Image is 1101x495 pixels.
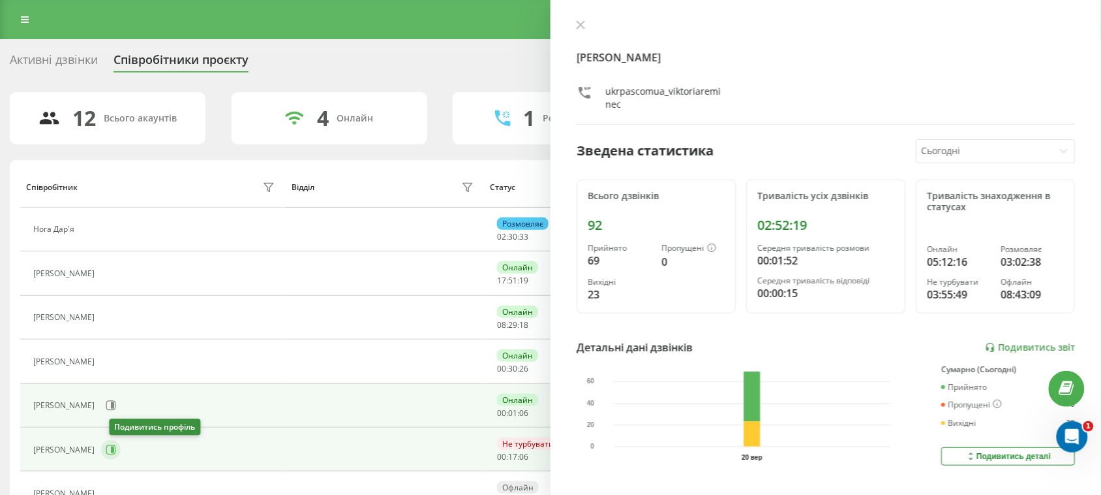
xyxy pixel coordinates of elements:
[497,261,538,274] div: Онлайн
[1001,278,1064,287] div: Офлайн
[497,276,528,285] div: : :
[1066,419,1075,428] div: 23
[605,85,725,111] div: ukrpascomua_viktoriareminec
[33,313,98,322] div: [PERSON_NAME]
[757,191,894,202] div: Тривалість усіх дзвінків
[588,287,651,302] div: 23
[519,275,528,286] span: 19
[927,245,990,254] div: Онлайн
[519,363,528,374] span: 26
[33,225,78,234] div: Нога Дар'я
[587,422,595,429] text: 20
[941,365,1075,374] div: Сумарно (Сьогодні)
[927,254,990,270] div: 05:12:16
[588,191,725,202] div: Всього дзвінків
[497,321,528,330] div: : :
[33,401,98,410] div: [PERSON_NAME]
[104,113,177,124] div: Всього акаунтів
[508,407,517,419] span: 01
[965,451,1051,462] div: Подивитись деталі
[941,447,1075,466] button: Подивитись деталі
[497,275,506,286] span: 17
[927,287,990,302] div: 03:55:49
[497,407,506,419] span: 00
[497,319,506,330] span: 08
[497,217,549,230] div: Розмовляє
[519,319,528,330] span: 18
[985,342,1075,353] a: Подивитись звіт
[927,191,1064,213] div: Тривалість знаходження в статусах
[33,357,98,366] div: [PERSON_NAME]
[497,409,528,418] div: : :
[927,278,990,287] div: Не турбувати
[757,285,894,301] div: 00:00:15
[588,244,651,253] div: Прийнято
[497,364,528,374] div: : :
[497,231,506,242] span: 02
[113,53,249,73] div: Співробітники проєкту
[587,378,595,385] text: 60
[577,50,1075,65] h4: [PERSON_NAME]
[588,278,651,287] div: Вихідні
[661,244,725,254] div: Пропущені
[1083,421,1094,432] span: 1
[497,232,528,242] div: : :
[587,400,595,407] text: 40
[317,106,329,131] div: 4
[1057,421,1088,453] iframe: Intercom live chat
[497,453,528,462] div: : :
[1001,254,1064,270] div: 03:02:38
[73,106,97,131] div: 12
[497,306,538,318] div: Онлайн
[519,231,528,242] span: 33
[337,113,373,124] div: Онлайн
[508,451,517,462] span: 17
[519,407,528,419] span: 06
[941,383,987,392] div: Прийнято
[757,276,894,285] div: Середня тривалість відповіді
[1001,287,1064,302] div: 08:43:09
[26,183,78,192] div: Співробітник
[742,454,762,461] text: 20 вер
[490,183,516,192] div: Статус
[543,113,607,124] div: Розмовляють
[33,269,98,278] div: [PERSON_NAME]
[497,363,506,374] span: 00
[524,106,535,131] div: 1
[292,183,314,192] div: Відділ
[941,400,1002,410] div: Пропущені
[497,438,559,450] div: Не турбувати
[661,254,725,270] div: 0
[757,217,894,233] div: 02:52:19
[497,481,539,494] div: Офлайн
[508,319,517,330] span: 29
[508,231,517,242] span: 30
[590,443,594,451] text: 0
[519,451,528,462] span: 06
[577,340,693,355] div: Детальні дані дзвінків
[497,394,538,406] div: Онлайн
[1001,245,1064,254] div: Розмовляє
[508,363,517,374] span: 30
[757,244,894,253] div: Середня тривалість розмови
[588,253,651,268] div: 69
[757,253,894,268] div: 00:01:52
[33,445,98,455] div: [PERSON_NAME]
[110,419,201,436] div: Подивитись профіль
[497,451,506,462] span: 00
[941,419,976,428] div: Вихідні
[577,141,714,161] div: Зведена статистика
[508,275,517,286] span: 51
[10,53,98,73] div: Активні дзвінки
[497,349,538,362] div: Онлайн
[588,217,725,233] div: 92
